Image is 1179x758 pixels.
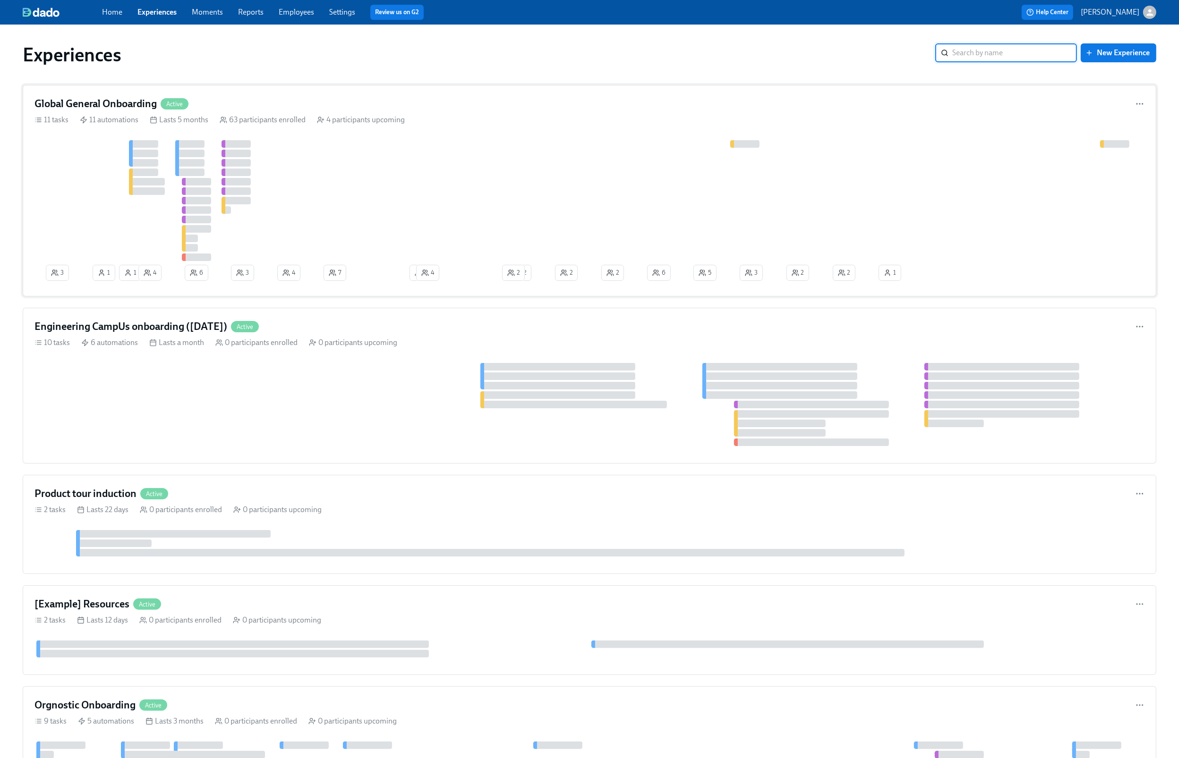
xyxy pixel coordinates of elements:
[149,337,204,348] div: Lasts a month
[233,615,321,625] div: 0 participants upcoming
[1081,7,1139,17] p: [PERSON_NAME]
[34,487,137,501] h4: Product tour induction
[34,337,70,348] div: 10 tasks
[786,265,809,281] button: 2
[119,265,142,281] button: 1
[879,265,901,281] button: 1
[133,601,161,608] span: Active
[745,268,758,278] span: 3
[308,716,397,726] div: 0 participants upcoming
[215,716,297,726] div: 0 participants enrolled
[502,265,525,281] button: 2
[77,615,128,625] div: Lasts 12 days
[555,265,578,281] button: 2
[693,265,717,281] button: 5
[140,505,222,515] div: 0 participants enrolled
[231,265,254,281] button: 3
[375,8,419,17] a: Review us on G2
[34,320,227,334] h4: Engineering CampUs onboarding ([DATE])
[1081,43,1156,62] button: New Experience
[150,115,208,125] div: Lasts 5 months
[231,323,259,330] span: Active
[145,716,204,726] div: Lasts 3 months
[77,505,128,515] div: Lasts 22 days
[1022,5,1073,20] button: Help Center
[192,8,223,17] a: Moments
[416,265,439,281] button: 4
[161,101,188,108] span: Active
[236,268,249,278] span: 3
[80,115,138,125] div: 11 automations
[23,8,60,17] img: dado
[884,268,896,278] span: 1
[81,337,138,348] div: 6 automations
[952,43,1077,62] input: Search by name
[190,268,203,278] span: 6
[370,5,424,20] button: Review us on G2
[23,85,1156,296] a: Global General OnboardingActive11 tasks 11 automations Lasts 5 months 63 participants enrolled 4 ...
[34,615,66,625] div: 2 tasks
[215,337,298,348] div: 0 participants enrolled
[51,268,64,278] span: 3
[277,265,300,281] button: 4
[607,268,619,278] span: 2
[233,505,322,515] div: 0 participants upcoming
[140,490,168,497] span: Active
[34,698,136,712] h4: Orgnostic Onboarding
[138,265,162,281] button: 4
[507,268,520,278] span: 2
[421,268,434,278] span: 4
[23,475,1156,574] a: Product tour inductionActive2 tasks Lasts 22 days 0 participants enrolled 0 participants upcoming
[34,505,66,515] div: 2 tasks
[137,8,177,17] a: Experiences
[23,308,1156,463] a: Engineering CampUs onboarding ([DATE])Active10 tasks 6 automations Lasts a month 0 participants e...
[647,265,671,281] button: 6
[98,268,110,278] span: 1
[329,268,341,278] span: 7
[1087,48,1150,58] span: New Experience
[282,268,295,278] span: 4
[139,615,222,625] div: 0 participants enrolled
[410,265,433,281] button: 3
[93,265,115,281] button: 1
[23,585,1156,675] a: [Example] ResourcesActive2 tasks Lasts 12 days 0 participants enrolled 0 participants upcoming
[279,8,314,17] a: Employees
[34,716,67,726] div: 9 tasks
[23,43,121,66] h1: Experiences
[838,268,850,278] span: 2
[238,8,264,17] a: Reports
[415,268,427,278] span: 3
[34,597,129,611] h4: [Example] Resources
[329,8,355,17] a: Settings
[46,265,69,281] button: 3
[740,265,763,281] button: 3
[220,115,306,125] div: 63 participants enrolled
[560,268,572,278] span: 2
[34,97,157,111] h4: Global General Onboarding
[34,115,68,125] div: 11 tasks
[309,337,397,348] div: 0 participants upcoming
[601,265,624,281] button: 2
[792,268,804,278] span: 2
[699,268,711,278] span: 5
[102,8,122,17] a: Home
[78,716,134,726] div: 5 automations
[324,265,346,281] button: 7
[1026,8,1068,17] span: Help Center
[1081,6,1156,19] button: [PERSON_NAME]
[317,115,405,125] div: 4 participants upcoming
[139,702,167,709] span: Active
[144,268,156,278] span: 4
[833,265,855,281] button: 2
[124,268,137,278] span: 1
[652,268,666,278] span: 6
[23,8,102,17] a: dado
[185,265,208,281] button: 6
